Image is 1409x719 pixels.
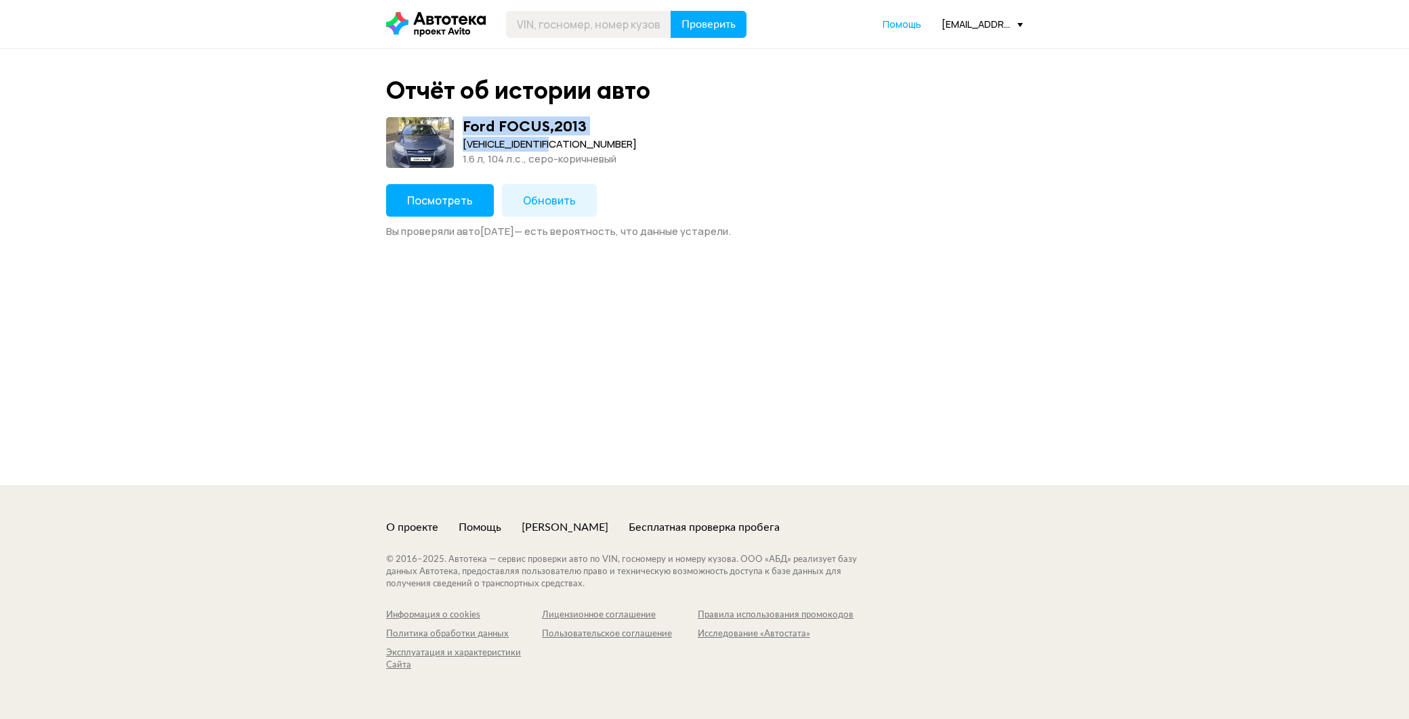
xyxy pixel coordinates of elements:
[698,609,854,622] a: Правила использования промокодов
[542,628,698,640] a: Пользовательское соглашение
[522,520,608,535] a: [PERSON_NAME]
[883,18,921,31] a: Помощь
[386,225,1023,238] div: Вы проверяли авто [DATE] — есть вероятность, что данные устарели.
[698,628,854,640] a: Исследование «Автостата»
[629,520,780,535] a: Бесплатная проверка пробега
[463,117,587,135] div: Ford FOCUS , 2013
[386,609,542,622] a: Информация о cookies
[942,18,1023,30] div: [EMAIL_ADDRESS][DOMAIN_NAME]
[523,193,576,208] span: Обновить
[542,609,698,622] a: Лицензионное соглашение
[386,184,494,217] button: Посмотреть
[459,520,501,535] a: Помощь
[407,193,473,208] span: Посмотреть
[506,11,671,38] input: VIN, госномер, номер кузова
[671,11,746,38] button: Проверить
[883,18,921,30] span: Помощь
[681,19,736,30] span: Проверить
[386,76,650,105] div: Отчёт об истории авто
[463,137,637,152] div: [VEHICLE_IDENTIFICATION_NUMBER]
[502,184,597,217] button: Обновить
[386,554,884,590] div: © 2016– 2025 . Автотека — сервис проверки авто по VIN, госномеру и номеру кузова. ООО «АБД» реали...
[463,152,637,167] div: 1.6 л, 104 л.c., серо-коричневый
[386,520,438,535] a: О проекте
[386,628,542,640] a: Политика обработки данных
[386,647,542,672] a: Эксплуатация и характеристики Сайта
